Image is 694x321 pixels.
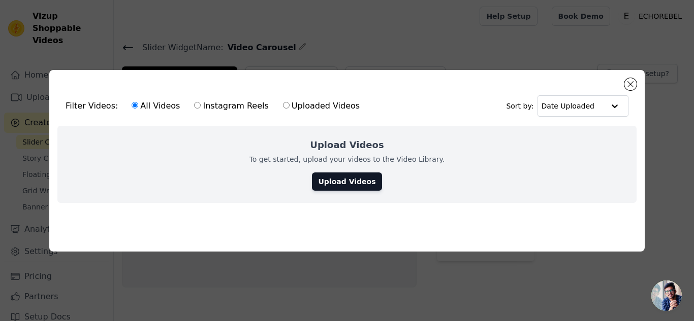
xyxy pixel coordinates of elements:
[194,99,269,113] label: Instagram Reels
[624,78,637,90] button: Close modal
[131,99,180,113] label: All Videos
[310,138,384,152] h2: Upload Videos
[66,94,365,118] div: Filter Videos:
[506,95,628,117] div: Sort by:
[651,280,682,311] a: Open chat
[312,172,382,191] a: Upload Videos
[249,154,445,164] p: To get started, upload your videos to the Video Library.
[282,99,360,113] label: Uploaded Videos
